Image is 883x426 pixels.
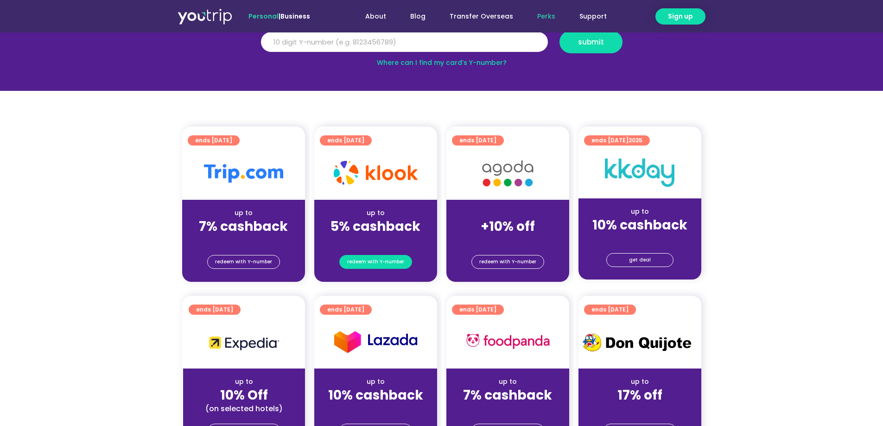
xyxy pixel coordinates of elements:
[195,135,232,146] span: ends [DATE]
[479,255,536,268] span: redeem with Y-number
[327,135,364,146] span: ends [DATE]
[322,235,430,245] div: (for stays only)
[559,31,623,53] button: submit
[190,208,298,218] div: up to
[459,135,496,146] span: ends [DATE]
[459,305,496,315] span: ends [DATE]
[335,8,619,25] nav: Menu
[617,386,662,404] strong: 17% off
[584,135,650,146] a: ends [DATE]2025
[592,216,687,234] strong: 10% cashback
[330,217,420,235] strong: 5% cashback
[591,305,629,315] span: ends [DATE]
[567,8,619,25] a: Support
[629,136,642,144] span: 2025
[668,12,693,21] span: Sign up
[261,32,548,52] input: 10 digit Y-number (e.g. 8123456789)
[606,253,673,267] a: get deal
[578,38,604,45] span: submit
[191,377,298,387] div: up to
[452,135,504,146] a: ends [DATE]
[339,255,412,269] a: redeem with Y-number
[322,208,430,218] div: up to
[452,305,504,315] a: ends [DATE]
[199,217,288,235] strong: 7% cashback
[207,255,280,269] a: redeem with Y-number
[454,235,562,245] div: (for stays only)
[322,377,430,387] div: up to
[591,135,642,146] span: ends [DATE]
[328,386,423,404] strong: 10% cashback
[586,404,694,413] div: (for stays only)
[377,58,507,67] a: Where can I find my card’s Y-number?
[586,207,694,216] div: up to
[347,255,404,268] span: redeem with Y-number
[188,135,240,146] a: ends [DATE]
[327,305,364,315] span: ends [DATE]
[215,255,272,268] span: redeem with Y-number
[196,305,233,315] span: ends [DATE]
[248,12,279,21] span: Personal
[353,8,398,25] a: About
[586,377,694,387] div: up to
[398,8,438,25] a: Blog
[280,12,310,21] a: Business
[471,255,544,269] a: redeem with Y-number
[320,135,372,146] a: ends [DATE]
[322,404,430,413] div: (for stays only)
[525,8,567,25] a: Perks
[320,305,372,315] a: ends [DATE]
[454,404,562,413] div: (for stays only)
[655,8,705,25] a: Sign up
[481,217,535,235] strong: +10% off
[190,235,298,245] div: (for stays only)
[586,234,694,243] div: (for stays only)
[220,386,268,404] strong: 10% Off
[189,305,241,315] a: ends [DATE]
[584,305,636,315] a: ends [DATE]
[438,8,525,25] a: Transfer Overseas
[248,12,310,21] span: |
[499,208,516,217] span: up to
[629,254,651,267] span: get deal
[454,377,562,387] div: up to
[463,386,552,404] strong: 7% cashback
[191,404,298,413] div: (on selected hotels)
[261,31,623,60] form: Y Number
